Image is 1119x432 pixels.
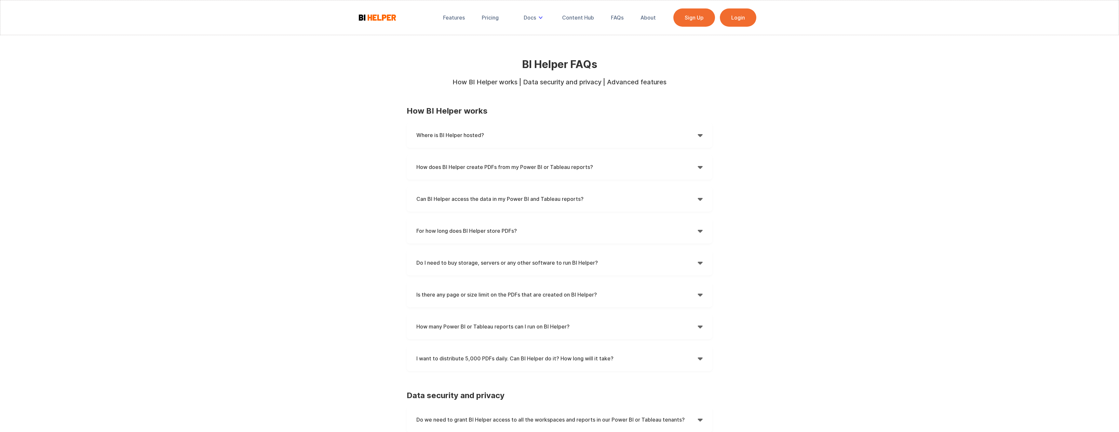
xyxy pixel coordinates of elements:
a: Login [720,8,756,27]
div: About [640,14,656,21]
div:  [698,226,703,236]
h4: For how long does BI Helper store PDFs? [416,226,698,236]
h3: Data security and privacy [407,391,712,400]
strong: Where is BI Helper hosted? [416,132,484,138]
div: Docs [524,14,536,21]
div: FAQs [611,14,624,21]
div: Pricing [482,14,499,21]
div:  [698,258,703,268]
div:  [698,290,703,300]
h3: How BI Helper works [407,106,712,116]
h2: BI Helper FAQs [445,59,674,70]
h4: I want to distribute 5,000 PDFs daily. Can BI Helper do it? How long will it take? [416,354,698,363]
h4: Is there any page or size limit on the PDFs that are created on BI Helper? [416,290,698,300]
h4: How many Power BI or Tableau reports can I run on BI Helper? [416,322,698,331]
a: Pricing [477,10,503,25]
div:  [698,322,703,331]
h4: Do we need to grant BI Helper access to all the workspaces and reports in our Power BI or Tableau... [416,415,698,425]
a: Content Hub [558,10,599,25]
strong: How BI Helper works | Data security and privacy | Advanced features [452,78,667,86]
a: Features [438,10,469,25]
h4: Do I need to buy storage, servers or any other software to run BI Helper? [416,258,698,268]
div: Docs [519,10,550,25]
div:  [698,415,703,425]
div:  [698,162,703,172]
div:  [698,354,703,363]
a: About [636,10,660,25]
div:  [698,194,703,204]
div:  [698,130,703,140]
a: FAQs [606,10,628,25]
div: Content Hub [562,14,594,21]
strong: How does BI Helper create PDFs from my Power BI or Tableau reports? [416,164,593,170]
h4: Can BI Helper access the data in my Power BI and Tableau reports? [416,194,698,204]
a: Sign Up [673,8,715,27]
div: Features [443,14,465,21]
